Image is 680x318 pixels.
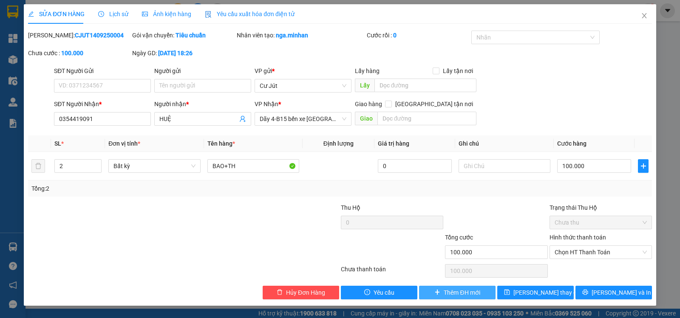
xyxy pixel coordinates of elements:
[439,66,476,76] span: Lấy tận nơi
[374,288,394,297] span: Yêu cầu
[355,112,377,125] span: Giao
[323,140,354,147] span: Định lượng
[113,160,195,172] span: Bất kỳ
[28,11,85,17] span: SỬA ĐƠN HÀNG
[497,286,574,299] button: save[PERSON_NAME] thay đổi
[154,66,251,76] div: Người gửi
[54,140,61,147] span: SL
[555,246,647,259] span: Chọn HT Thanh Toán
[55,7,178,28] div: Dãy 4-B15 bến xe [GEOGRAPHIC_DATA]
[341,204,360,211] span: Thu Hộ
[55,8,76,17] span: Nhận:
[255,101,278,107] span: VP Nhận
[263,286,339,299] button: deleteHủy Đơn Hàng
[455,135,554,152] th: Ghi chú
[419,286,496,299] button: plusThêm ĐH mới
[207,140,235,147] span: Tên hàng
[98,11,104,17] span: clock-circle
[638,159,649,173] button: plus
[641,12,648,19] span: close
[142,11,191,17] span: Ảnh kiện hàng
[75,32,124,39] b: CJUT1409250004
[632,4,656,28] button: Close
[176,32,206,39] b: Tiêu chuẩn
[459,159,550,173] input: Ghi Chú
[31,159,45,173] button: delete
[393,32,397,39] b: 0
[61,50,83,56] b: 100.000
[355,101,382,107] span: Giao hàng
[55,38,178,50] div: 0836606379
[355,68,380,74] span: Lấy hàng
[31,184,263,193] div: Tổng: 2
[154,99,251,109] div: Người nhận
[355,79,374,92] span: Lấy
[108,140,140,147] span: Đơn vị tính
[276,32,308,39] b: nga.minhan
[7,8,20,17] span: Gửi:
[444,288,480,297] span: Thêm ĐH mới
[142,11,148,17] span: picture
[557,140,586,147] span: Cước hàng
[513,288,581,297] span: [PERSON_NAME] thay đổi
[341,286,417,299] button: exclamation-circleYêu cầu
[54,66,151,76] div: SĐT Người Gửi
[205,11,295,17] span: Yêu cầu xuất hóa đơn điện tử
[504,289,510,296] span: save
[55,50,178,139] span: 23/01 ĐƯỜNG [PERSON_NAME] - [GEOGRAPHIC_DATA] - [GEOGRAPHIC_DATA] AN BD
[55,54,67,63] span: TC:
[286,288,325,297] span: Hủy Đơn Hàng
[575,286,652,299] button: printer[PERSON_NAME] và In
[638,163,648,169] span: plus
[132,31,235,40] div: Gói vận chuyển:
[550,234,606,241] label: Hình thức thanh toán
[434,289,440,296] span: plus
[28,31,130,40] div: [PERSON_NAME]:
[158,50,193,56] b: [DATE] 18:26
[28,11,34,17] span: edit
[260,113,346,125] span: Dãy 4-B15 bến xe Miền Đông
[367,31,469,40] div: Cước rồi :
[54,99,151,109] div: SĐT Người Nhận
[392,99,476,109] span: [GEOGRAPHIC_DATA] tận nơi
[132,48,235,58] div: Ngày GD:
[237,31,365,40] div: Nhân viên tạo:
[555,216,647,229] span: Chưa thu
[7,7,49,17] div: Cư Jút
[260,79,346,92] span: Cư Jút
[550,203,652,212] div: Trạng thái Thu Hộ
[340,265,444,279] div: Chưa thanh toán
[377,112,477,125] input: Dọc đường
[582,289,588,296] span: printer
[205,11,212,18] img: icon
[28,48,130,58] div: Chưa cước :
[98,11,128,17] span: Lịch sử
[378,140,409,147] span: Giá trị hàng
[255,66,351,76] div: VP gửi
[277,289,283,296] span: delete
[364,289,370,296] span: exclamation-circle
[55,28,178,38] div: BÉ NA
[239,115,246,122] span: user-add
[445,234,473,241] span: Tổng cước
[592,288,651,297] span: [PERSON_NAME] và In
[207,159,299,173] input: VD: Bàn, Ghế
[374,79,477,92] input: Dọc đường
